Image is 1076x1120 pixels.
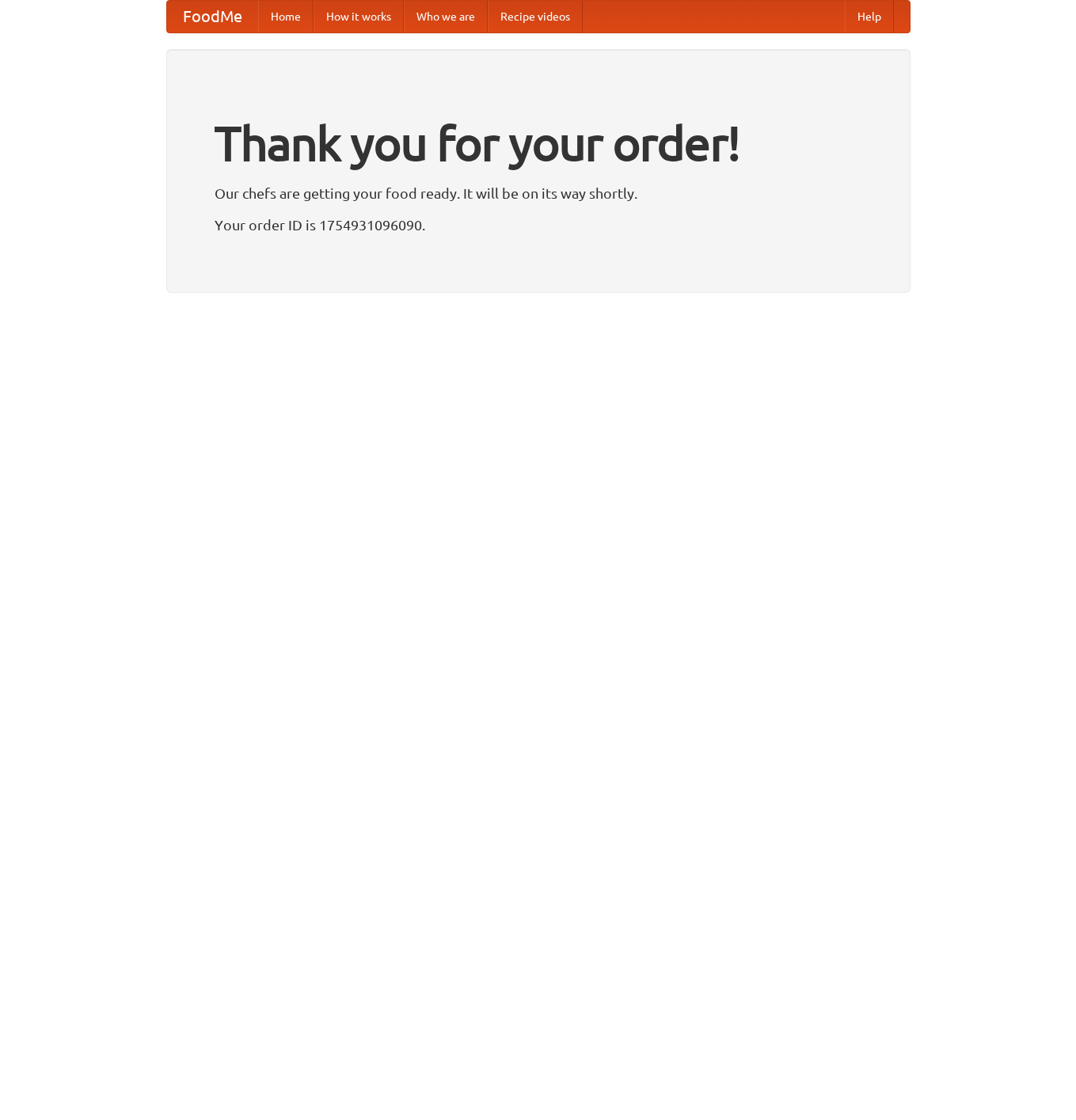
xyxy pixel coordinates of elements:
a: Recipe videos [488,1,583,32]
p: Your order ID is 1754931096090. [215,213,862,237]
a: Help [845,1,894,32]
p: Our chefs are getting your food ready. It will be on its way shortly. [215,181,862,205]
a: FoodMe [167,1,258,32]
a: How it works [314,1,404,32]
a: Home [258,1,314,32]
h1: Thank you for your order! [215,105,862,181]
a: Who we are [404,1,488,32]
